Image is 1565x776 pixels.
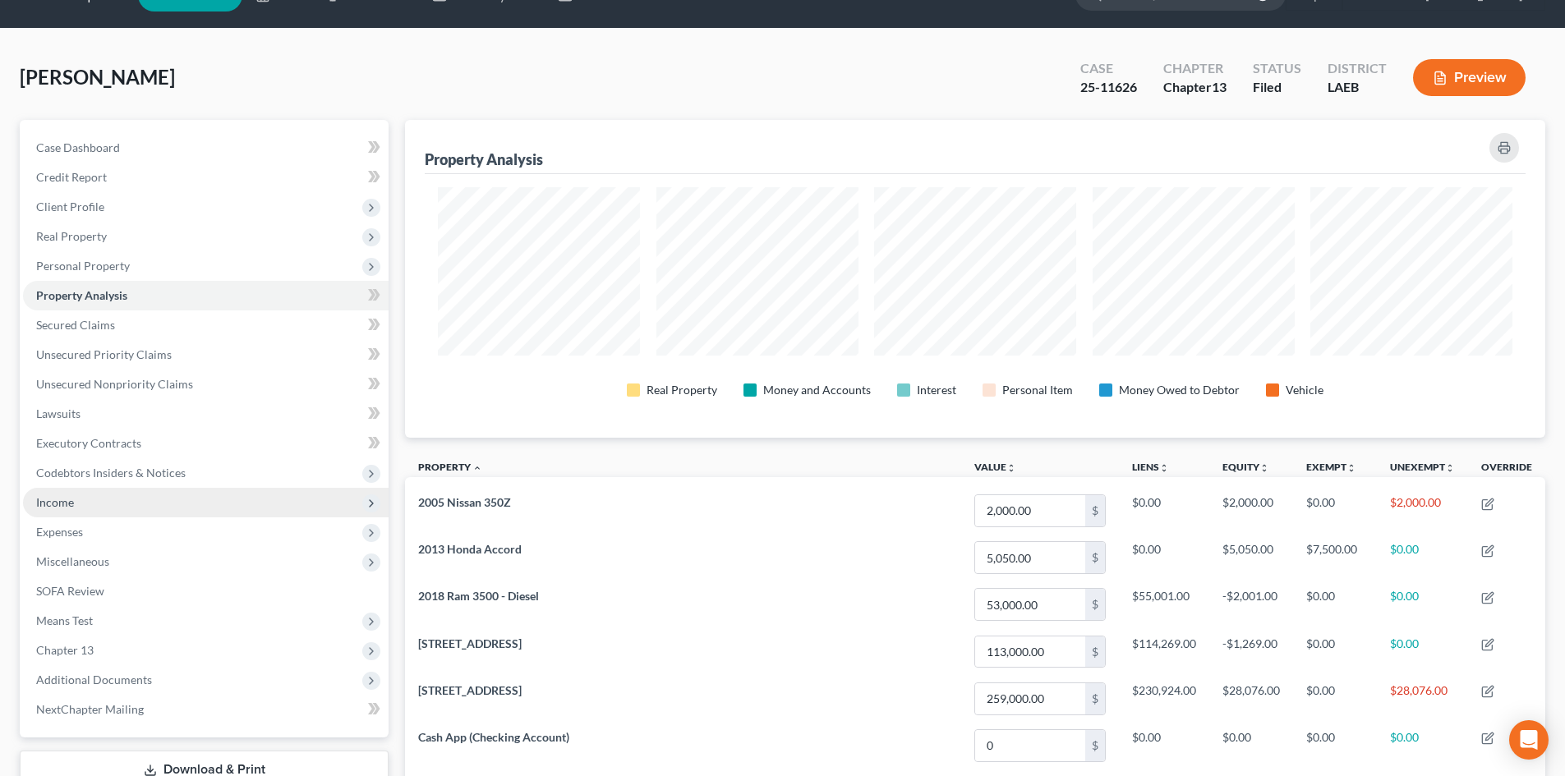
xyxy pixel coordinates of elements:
span: [STREET_ADDRESS] [418,636,522,650]
div: Chapter [1163,59,1227,78]
a: Property expand_less [418,461,482,473]
span: Income [36,495,74,509]
span: NextChapter Mailing [36,702,144,716]
span: Unsecured Priority Claims [36,347,172,361]
div: Chapter [1163,78,1227,97]
a: Exemptunfold_more [1306,461,1356,473]
span: Means Test [36,613,93,627]
a: Unsecured Nonpriority Claims [23,370,389,399]
span: 2005 Nissan 350Z [418,495,511,509]
a: Property Analysis [23,281,389,310]
div: $ [1085,683,1105,714]
td: $28,076.00 [1209,675,1293,722]
a: Liensunfold_more [1132,461,1169,473]
span: Lawsuits [36,406,81,420]
th: Override [1468,451,1545,488]
td: $0.00 [1209,722,1293,769]
a: Lawsuits [23,399,389,429]
span: Chapter 13 [36,643,94,657]
div: LAEB [1328,78,1387,97]
td: $5,050.00 [1209,535,1293,581]
span: Case Dashboard [36,140,120,154]
span: 2013 Honda Accord [418,542,522,556]
span: 2018 Ram 3500 - Diesel [418,589,539,603]
td: -$1,269.00 [1209,628,1293,675]
input: 0.00 [975,495,1085,526]
span: 13 [1212,79,1227,94]
input: 0.00 [975,730,1085,761]
td: $2,000.00 [1209,487,1293,534]
div: 25-11626 [1080,78,1137,97]
span: Property Analysis [36,288,127,302]
span: Personal Property [36,259,130,273]
a: Unsecured Priority Claims [23,340,389,370]
td: $0.00 [1119,535,1209,581]
a: Unexemptunfold_more [1390,461,1455,473]
span: SOFA Review [36,584,104,598]
div: $ [1085,636,1105,668]
div: $ [1085,495,1105,526]
span: Executory Contracts [36,436,141,450]
td: $0.00 [1293,581,1377,628]
td: $0.00 [1293,628,1377,675]
div: $ [1085,542,1105,573]
span: [PERSON_NAME] [20,65,175,89]
i: unfold_more [1006,463,1016,473]
td: $0.00 [1377,722,1468,769]
div: Personal Item [1002,382,1073,398]
td: $7,500.00 [1293,535,1377,581]
a: Valueunfold_more [974,461,1016,473]
input: 0.00 [975,542,1085,573]
i: unfold_more [1346,463,1356,473]
a: NextChapter Mailing [23,695,389,724]
div: Interest [917,382,956,398]
div: District [1328,59,1387,78]
span: Cash App (Checking Account) [418,730,569,744]
td: $114,269.00 [1119,628,1209,675]
td: $28,076.00 [1377,675,1468,722]
button: Preview [1413,59,1526,96]
div: Vehicle [1286,382,1323,398]
span: Client Profile [36,200,104,214]
div: Case [1080,59,1137,78]
td: $0.00 [1377,535,1468,581]
a: Credit Report [23,163,389,192]
span: Codebtors Insiders & Notices [36,466,186,480]
input: 0.00 [975,589,1085,620]
td: $0.00 [1119,722,1209,769]
i: expand_less [472,463,482,473]
td: $2,000.00 [1377,487,1468,534]
span: [STREET_ADDRESS] [418,683,522,697]
span: Additional Documents [36,673,152,686]
span: Secured Claims [36,318,115,332]
div: Filed [1253,78,1301,97]
input: 0.00 [975,636,1085,668]
span: Miscellaneous [36,554,109,568]
span: Unsecured Nonpriority Claims [36,377,193,391]
a: Equityunfold_more [1222,461,1269,473]
span: Credit Report [36,170,107,184]
td: $0.00 [1119,487,1209,534]
div: Status [1253,59,1301,78]
td: $0.00 [1293,487,1377,534]
div: Real Property [647,382,717,398]
span: Real Property [36,229,107,243]
a: SOFA Review [23,576,389,606]
td: $0.00 [1293,722,1377,769]
div: $ [1085,730,1105,761]
a: Executory Contracts [23,429,389,458]
a: Secured Claims [23,310,389,340]
div: Money and Accounts [763,382,871,398]
span: Expenses [36,525,83,539]
i: unfold_more [1159,463,1169,473]
i: unfold_more [1445,463,1455,473]
input: 0.00 [975,683,1085,714]
div: Money Owed to Debtor [1119,382,1240,398]
td: $0.00 [1293,675,1377,722]
div: Property Analysis [425,149,543,169]
td: -$2,001.00 [1209,581,1293,628]
a: Case Dashboard [23,133,389,163]
div: $ [1085,589,1105,620]
td: $0.00 [1377,628,1468,675]
div: Open Intercom Messenger [1509,720,1549,760]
